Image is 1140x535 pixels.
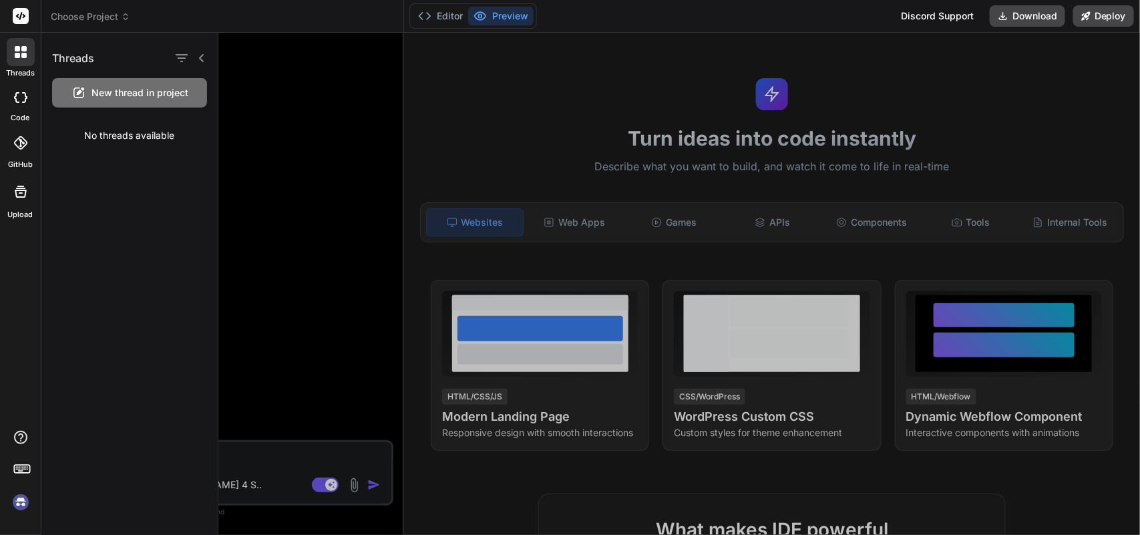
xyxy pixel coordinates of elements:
label: GitHub [8,159,33,170]
label: Upload [8,209,33,220]
button: Editor [413,7,468,25]
div: Discord Support [893,5,982,27]
label: threads [6,67,35,79]
button: Deploy [1073,5,1134,27]
span: Choose Project [51,10,130,23]
button: Preview [468,7,534,25]
label: code [11,112,30,124]
div: No threads available [41,118,218,153]
h1: Threads [52,50,94,66]
span: New thread in project [92,86,189,100]
img: signin [9,491,32,514]
button: Download [990,5,1065,27]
